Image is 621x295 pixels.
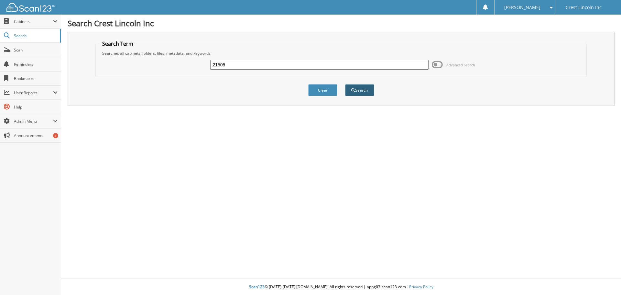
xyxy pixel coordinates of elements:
span: Admin Menu [14,119,53,124]
div: © [DATE]-[DATE] [DOMAIN_NAME]. All rights reserved | appg03-scan123-com | [61,279,621,295]
img: scan123-logo-white.svg [6,3,55,12]
span: Search [14,33,57,39]
div: Searches all cabinets, folders, files, metadata, and keywords [99,51,583,56]
span: Scan [14,47,58,53]
span: [PERSON_NAME] [504,6,540,9]
h1: Search Crest Lincoln Inc [68,18,615,28]
span: Announcements [14,133,58,138]
span: Scan123 [249,284,265,289]
iframe: Chat Widget [589,264,621,295]
span: Crest Lincoln Inc [566,6,602,9]
span: Advanced Search [446,62,475,67]
button: Search [345,84,374,96]
span: Cabinets [14,19,53,24]
button: Clear [308,84,337,96]
legend: Search Term [99,40,136,47]
a: Privacy Policy [409,284,433,289]
div: 1 [53,133,58,138]
span: Reminders [14,62,58,67]
span: User Reports [14,90,53,96]
span: Help [14,104,58,110]
span: Bookmarks [14,76,58,81]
